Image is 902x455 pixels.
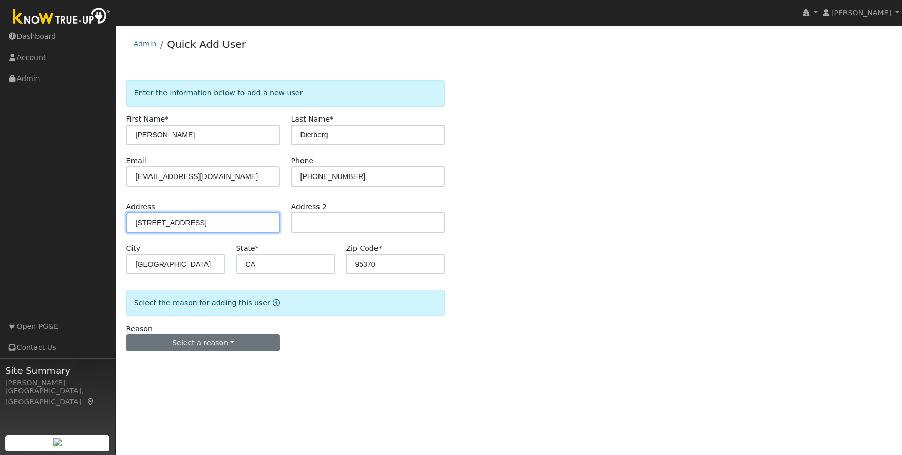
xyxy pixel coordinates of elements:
label: Phone [291,155,313,166]
a: Quick Add User [167,38,246,50]
label: Last Name [291,114,333,125]
label: Zip Code [346,243,382,254]
label: City [126,243,141,254]
div: Enter the information below to add a new user [126,80,445,106]
div: [PERSON_NAME] [5,378,110,388]
label: State [236,243,259,254]
span: Required [378,244,382,252]
span: Required [165,115,168,123]
span: Site Summary [5,364,110,378]
button: Select a reason [126,334,280,352]
img: retrieve [53,438,62,446]
a: Map [86,398,96,406]
a: Reason for new user [270,299,280,307]
label: Address [126,202,155,212]
label: First Name [126,114,169,125]
span: Required [255,244,259,252]
span: Required [330,115,333,123]
a: Admin [134,39,157,48]
label: Address 2 [291,202,327,212]
label: Email [126,155,146,166]
div: [GEOGRAPHIC_DATA], [GEOGRAPHIC_DATA] [5,386,110,407]
img: Know True-Up [8,6,116,29]
span: [PERSON_NAME] [831,9,891,17]
div: Select the reason for adding this user [126,290,445,316]
label: Reason [126,324,153,334]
